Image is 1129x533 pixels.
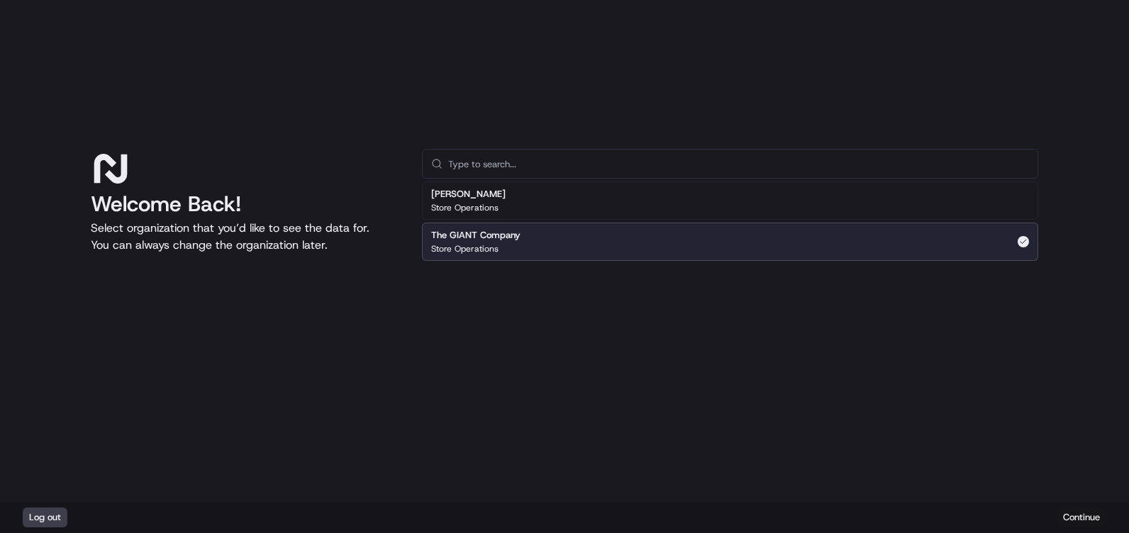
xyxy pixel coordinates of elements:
div: Suggestions [422,179,1038,264]
h1: Welcome Back! [91,191,399,217]
input: Type to search... [448,150,1029,178]
p: Store Operations [431,202,499,213]
button: Continue [1057,507,1106,527]
h2: The GIANT Company [431,229,521,242]
button: Log out [23,507,67,527]
p: Select organization that you’d like to see the data for. You can always change the organization l... [91,220,399,254]
p: Store Operations [431,243,499,254]
h2: [PERSON_NAME] [431,188,506,201]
